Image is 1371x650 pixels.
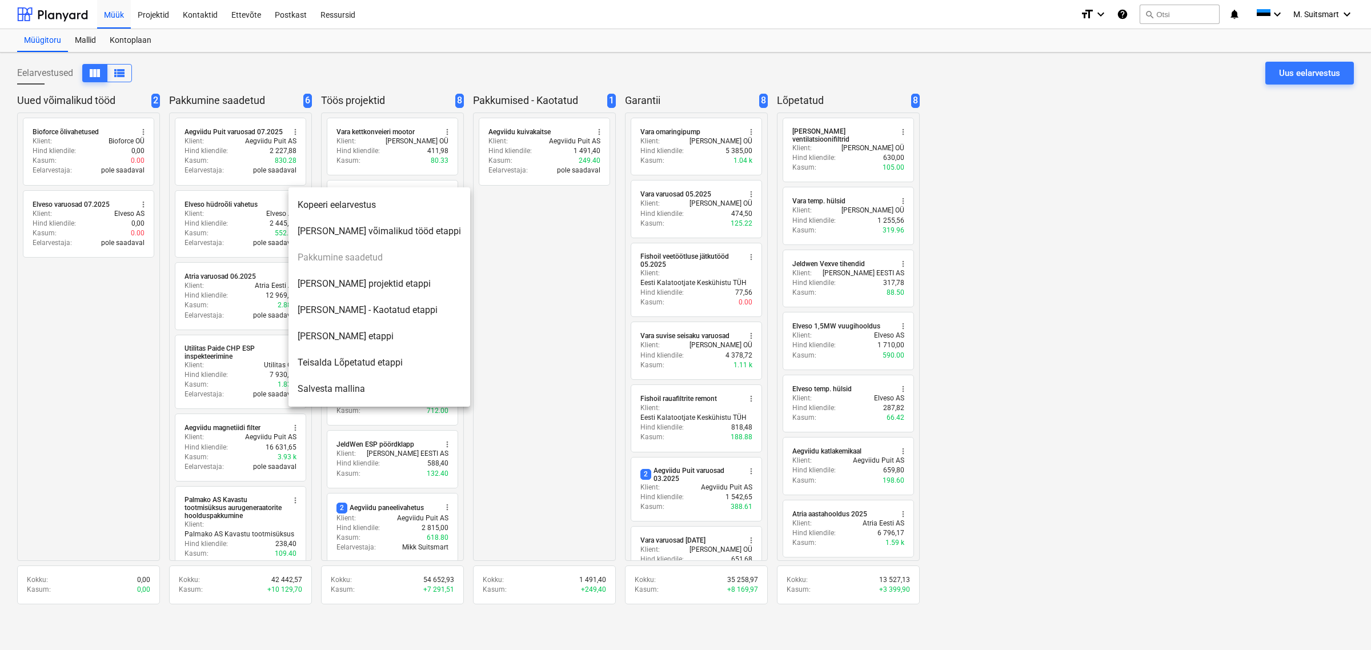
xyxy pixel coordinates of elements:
[288,323,470,350] li: [PERSON_NAME] etappi
[288,192,470,218] li: Kopeeri eelarvestus
[288,350,470,376] li: Teisalda Lõpetatud etappi
[288,218,470,244] li: [PERSON_NAME] võimalikud tööd etappi
[288,376,470,402] li: Salvesta mallina
[288,297,470,323] li: [PERSON_NAME] - Kaotatud etappi
[288,271,470,297] li: [PERSON_NAME] projektid etappi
